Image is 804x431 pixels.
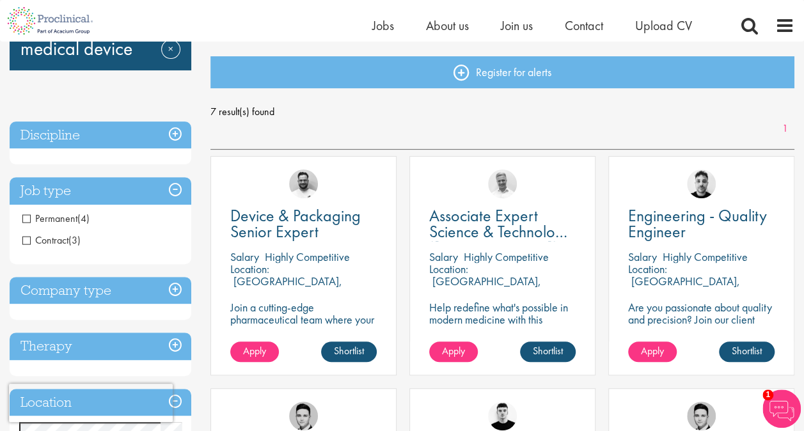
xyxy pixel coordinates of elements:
span: Contract [22,233,81,247]
p: Highly Competitive [663,249,748,264]
h3: Job type [10,177,191,205]
a: Apply [429,341,478,362]
span: Salary [230,249,259,264]
span: Contract [22,233,68,247]
span: Apply [641,344,664,357]
img: Chatbot [762,389,801,428]
a: Register for alerts [210,56,794,88]
span: Engineering - Quality Engineer [628,205,767,242]
a: Join us [501,17,533,34]
a: Apply [628,341,677,362]
span: Permanent [22,212,90,225]
span: Location: [230,262,269,276]
a: 1 [776,121,794,136]
iframe: reCAPTCHA [9,384,173,422]
p: [GEOGRAPHIC_DATA], [GEOGRAPHIC_DATA] [230,274,342,301]
p: Join a cutting-edge pharmaceutical team where your precision and passion for quality will help sh... [230,301,377,362]
span: (3) [68,233,81,247]
span: Permanent [22,212,77,225]
div: medical device [10,15,191,70]
p: Are you passionate about quality and precision? Join our client with this engineering role and he... [628,301,775,362]
a: Upload CV [635,17,692,34]
span: Device & Packaging Senior Expert [230,205,361,242]
h3: Discipline [10,121,191,149]
img: Patrick Melody [488,402,517,430]
a: Shortlist [719,341,775,362]
a: Apply [230,341,279,362]
span: Location: [429,262,468,276]
p: Help redefine what's possible in modern medicine with this [MEDICAL_DATA] Associate Expert Scienc... [429,301,576,350]
a: Remove [161,40,180,77]
img: Dean Fisher [687,169,716,198]
a: About us [426,17,469,34]
p: Highly Competitive [265,249,350,264]
img: Emile De Beer [289,169,318,198]
p: [GEOGRAPHIC_DATA], [GEOGRAPHIC_DATA] [628,274,740,301]
a: Shortlist [321,341,377,362]
a: Device & Packaging Senior Expert [230,208,377,240]
span: Associate Expert Science & Technology ([MEDICAL_DATA]) [429,205,572,258]
span: Location: [628,262,667,276]
p: [GEOGRAPHIC_DATA], [GEOGRAPHIC_DATA] [429,274,541,301]
a: Contact [565,17,603,34]
span: Apply [442,344,465,357]
span: (4) [77,212,90,225]
a: Shortlist [520,341,576,362]
img: Joshua Bye [488,169,517,198]
img: Connor Lynes [687,402,716,430]
span: Salary [429,249,458,264]
span: Salary [628,249,657,264]
a: Engineering - Quality Engineer [628,208,775,240]
img: Connor Lynes [289,402,318,430]
p: Highly Competitive [464,249,549,264]
h3: Therapy [10,333,191,360]
a: Jobs [372,17,394,34]
span: 1 [762,389,773,400]
a: Associate Expert Science & Technology ([MEDICAL_DATA]) [429,208,576,240]
h3: Company type [10,277,191,304]
span: Apply [243,344,266,357]
span: 7 result(s) found [210,102,794,121]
